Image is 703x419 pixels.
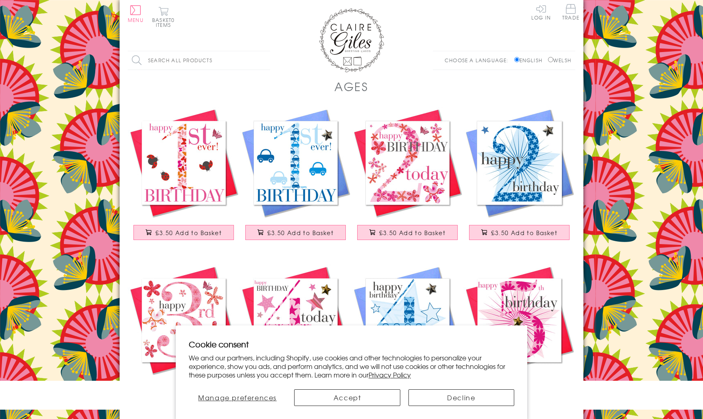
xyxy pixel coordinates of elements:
[351,107,463,219] img: Birthday Card, Age 2 Girl Pink 2nd Birthday, Embellished with a fabric butterfly
[133,225,234,240] button: £3.50 Add to Basket
[514,57,546,64] label: English
[319,8,384,72] img: Claire Giles Greetings Cards
[245,225,346,240] button: £3.50 Add to Basket
[463,107,575,248] a: Birthday Card, Boy Blue, Happy 2nd Birthday, Embellished with a padded star £3.50 Add to Basket
[548,57,571,64] label: Welsh
[152,7,175,27] button: Basket0 items
[408,389,514,406] button: Decline
[128,264,240,376] img: Birthday Card, Age 3 Girl Pink, Embellished with a fabric butterfly
[369,370,411,380] a: Privacy Policy
[155,229,222,237] span: £3.50 Add to Basket
[198,393,277,402] span: Manage preferences
[240,264,351,376] img: Birthday Card, Age 4 Girl, Pink, Embellished with a padded star
[294,389,400,406] button: Accept
[128,16,144,24] span: Menu
[128,264,240,406] a: Birthday Card, Age 3 Girl Pink, Embellished with a fabric butterfly £3.50 Add to Basket
[351,107,463,248] a: Birthday Card, Age 2 Girl Pink 2nd Birthday, Embellished with a fabric butterfly £3.50 Add to Basket
[189,389,286,406] button: Manage preferences
[562,4,579,20] span: Trade
[351,264,463,376] img: Birthday Card, Age 4 Boy Blue, Embellished with a padded star
[357,225,458,240] button: £3.50 Add to Basket
[463,264,575,376] img: Birthday Card, Age 5 Girl, Happy 5th Birthday, Embellished with a padded star
[240,107,351,219] img: Birthday Card, Age 1 Blue Boy, 1st Birthday, Embellished with a padded star
[531,4,551,20] a: Log In
[128,107,240,219] img: Birthday Card, Age 1 Girl Pink 1st Birthday, Embellished with a fabric butterfly
[469,225,570,240] button: £3.50 Add to Basket
[491,229,557,237] span: £3.50 Add to Basket
[240,264,351,406] a: Birthday Card, Age 4 Girl, Pink, Embellished with a padded star £3.50 Add to Basket
[514,57,520,62] input: English
[128,5,144,22] button: Menu
[240,107,351,248] a: Birthday Card, Age 1 Blue Boy, 1st Birthday, Embellished with a padded star £3.50 Add to Basket
[463,264,575,406] a: Birthday Card, Age 5 Girl, Happy 5th Birthday, Embellished with a padded star £3.50 Add to Basket
[267,229,334,237] span: £3.50 Add to Basket
[189,354,514,379] p: We and our partners, including Shopify, use cookies and other technologies to personalize your ex...
[445,57,513,64] p: Choose a language:
[463,107,575,219] img: Birthday Card, Boy Blue, Happy 2nd Birthday, Embellished with a padded star
[156,16,175,28] span: 0 items
[262,51,270,70] input: Search
[379,229,445,237] span: £3.50 Add to Basket
[562,4,579,22] a: Trade
[334,78,369,95] h1: AGES
[128,107,240,248] a: Birthday Card, Age 1 Girl Pink 1st Birthday, Embellished with a fabric butterfly £3.50 Add to Basket
[128,51,270,70] input: Search all products
[351,264,463,406] a: Birthday Card, Age 4 Boy Blue, Embellished with a padded star £3.50 Add to Basket
[189,338,514,350] h2: Cookie consent
[548,57,553,62] input: Welsh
